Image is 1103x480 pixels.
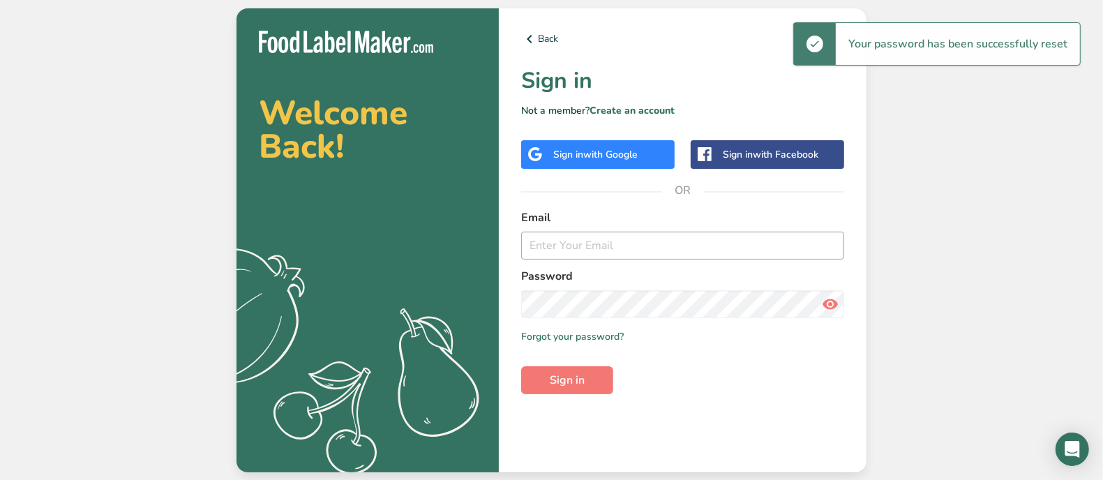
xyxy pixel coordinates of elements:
span: with Facebook [753,148,818,161]
p: Not a member? [521,103,844,118]
div: Your password has been successfully reset [836,23,1080,65]
div: Sign in [553,147,638,162]
span: with Google [583,148,638,161]
a: Back [521,31,844,47]
h2: Welcome Back! [259,96,477,163]
label: Email [521,209,844,226]
label: Password [521,268,844,285]
input: Enter Your Email [521,232,844,260]
span: Sign in [550,372,585,389]
span: OR [662,170,704,211]
button: Sign in [521,366,613,394]
a: Forgot your password? [521,329,624,344]
div: Sign in [723,147,818,162]
img: Food Label Maker [259,31,433,54]
h1: Sign in [521,64,844,98]
a: Create an account [590,104,675,117]
div: Open Intercom Messenger [1056,433,1089,466]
